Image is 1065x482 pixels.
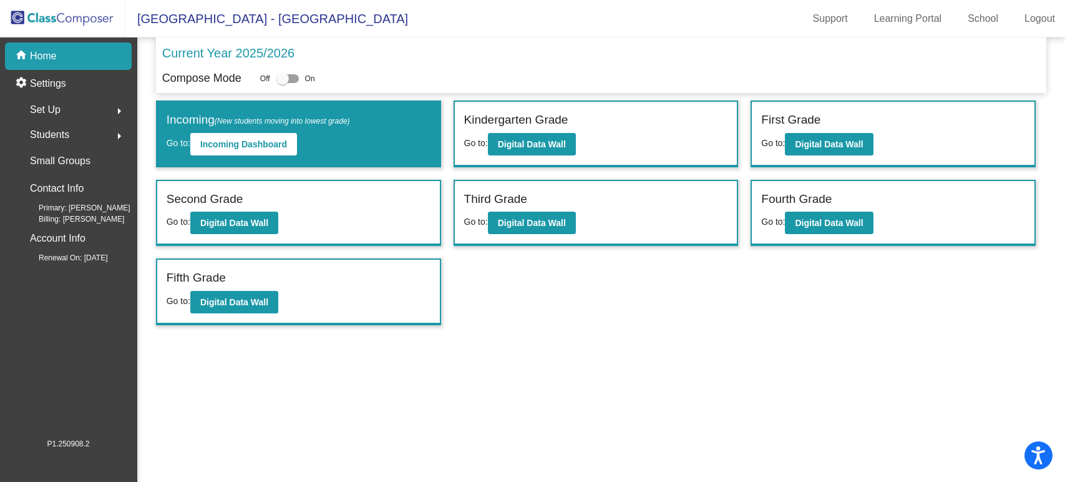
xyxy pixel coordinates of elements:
b: Digital Data Wall [795,139,863,149]
b: Digital Data Wall [498,218,566,228]
label: Fifth Grade [167,269,226,287]
a: Learning Portal [864,9,952,29]
label: Third Grade [464,190,527,209]
button: Digital Data Wall [190,291,278,313]
span: Go to: [464,217,488,227]
button: Digital Data Wall [488,212,576,234]
span: Billing: [PERSON_NAME] [19,214,124,225]
b: Digital Data Wall [795,218,863,228]
button: Digital Data Wall [785,133,873,155]
span: Students [30,126,69,144]
a: Logout [1014,9,1065,29]
button: Digital Data Wall [785,212,873,234]
label: Second Grade [167,190,243,209]
span: Go to: [761,217,785,227]
b: Digital Data Wall [498,139,566,149]
span: Off [260,73,270,84]
button: Digital Data Wall [488,133,576,155]
span: Primary: [PERSON_NAME] [19,202,130,214]
span: Renewal On: [DATE] [19,252,107,263]
p: Contact Info [30,180,84,197]
span: Go to: [761,138,785,148]
a: Support [803,9,858,29]
span: Go to: [464,138,488,148]
b: Incoming Dashboard [200,139,287,149]
button: Incoming Dashboard [190,133,297,155]
span: Go to: [167,217,190,227]
span: Go to: [167,296,190,306]
b: Digital Data Wall [200,297,268,307]
label: Fourth Grade [761,190,832,209]
label: Incoming [167,111,350,129]
span: (New students moving into lowest grade) [215,117,350,125]
label: Kindergarten Grade [464,111,568,129]
mat-icon: arrow_right [112,129,127,144]
label: First Grade [761,111,820,129]
p: Current Year 2025/2026 [162,44,294,62]
p: Small Groups [30,152,90,170]
mat-icon: arrow_right [112,104,127,119]
p: Settings [30,76,66,91]
span: Set Up [30,101,61,119]
button: Digital Data Wall [190,212,278,234]
p: Account Info [30,230,85,247]
span: [GEOGRAPHIC_DATA] - [GEOGRAPHIC_DATA] [125,9,408,29]
span: Go to: [167,138,190,148]
b: Digital Data Wall [200,218,268,228]
a: School [958,9,1008,29]
p: Compose Mode [162,70,241,87]
p: Home [30,49,57,64]
span: On [305,73,315,84]
mat-icon: home [15,49,30,64]
mat-icon: settings [15,76,30,91]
